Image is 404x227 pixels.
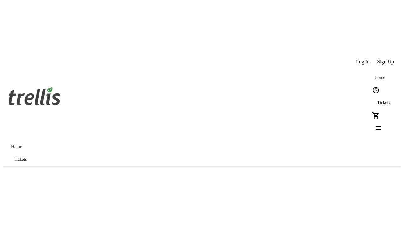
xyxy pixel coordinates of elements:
[374,75,385,80] span: Home
[370,122,382,134] button: Menu
[11,144,22,149] span: Home
[370,96,398,109] a: Tickets
[377,100,390,105] span: Tickets
[14,157,27,162] span: Tickets
[373,55,398,68] button: Sign Up
[370,109,382,122] button: Cart
[6,141,27,153] a: Home
[370,84,382,96] button: Help
[352,55,373,68] button: Log In
[377,59,394,65] span: Sign Up
[6,153,34,166] a: Tickets
[370,71,390,84] a: Home
[6,80,62,112] img: Orient E2E Organization Gxt70SntlS's Logo
[356,59,370,65] span: Log In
